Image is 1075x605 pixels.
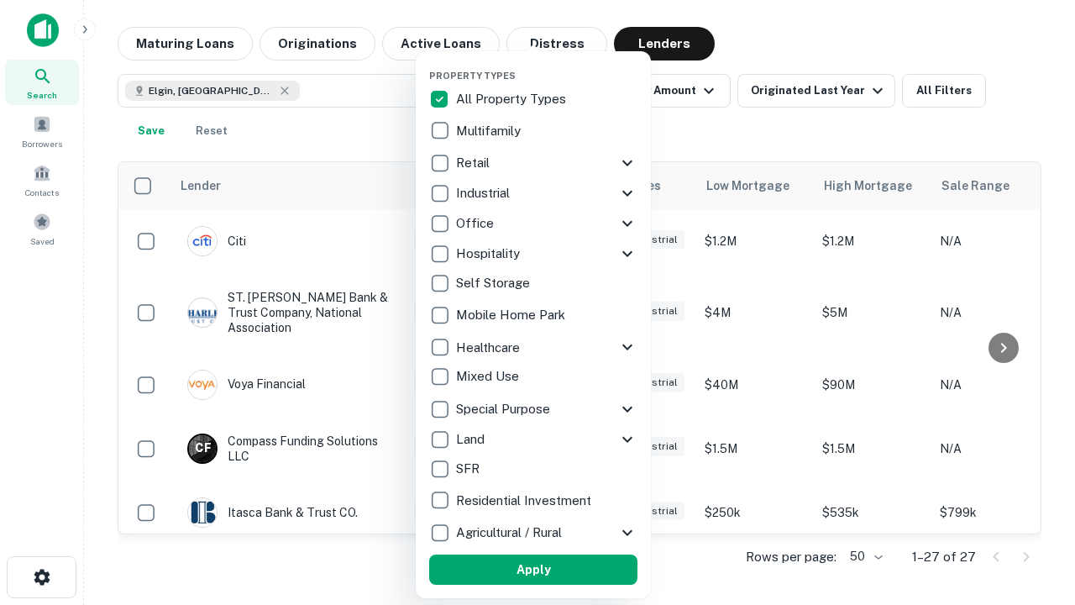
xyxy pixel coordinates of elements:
[456,183,513,203] p: Industrial
[456,121,524,141] p: Multifamily
[456,338,523,358] p: Healthcare
[456,366,522,387] p: Mixed Use
[429,394,637,424] div: Special Purpose
[456,273,533,293] p: Self Storage
[429,332,637,362] div: Healthcare
[429,148,637,178] div: Retail
[429,208,637,239] div: Office
[456,244,523,264] p: Hospitality
[429,178,637,208] div: Industrial
[429,518,637,548] div: Agricultural / Rural
[456,89,569,109] p: All Property Types
[456,523,565,543] p: Agricultural / Rural
[429,424,637,455] div: Land
[456,399,553,419] p: Special Purpose
[991,471,1075,551] iframe: Chat Widget
[456,491,595,511] p: Residential Investment
[456,213,497,234] p: Office
[456,459,483,479] p: SFR
[429,555,637,585] button: Apply
[456,305,569,325] p: Mobile Home Park
[456,153,493,173] p: Retail
[429,71,516,81] span: Property Types
[429,239,637,269] div: Hospitality
[456,429,488,450] p: Land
